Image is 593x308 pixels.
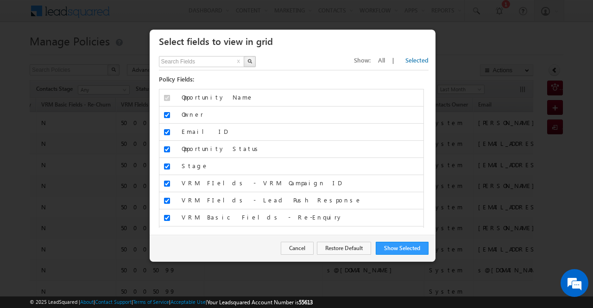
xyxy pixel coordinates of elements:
a: About [80,299,94,305]
input: Select/Unselect Column [164,215,170,221]
input: Select/Unselect Column [164,181,170,187]
span: Selected [405,56,429,64]
input: Select/Unselect Column [164,112,170,118]
label: Stage [182,162,423,170]
h3: Select fields to view in grid [159,33,432,49]
span: © 2025 LeadSquared | | | | | [30,298,313,307]
img: d_60004797649_company_0_60004797649 [16,49,39,61]
span: 55613 [299,299,313,306]
label: VRM FIelds - VRM Campaign ID [182,179,423,187]
label: VRM FIelds - Lead Push Response [182,196,423,204]
label: VRM Basic Fields - Re-Enquiry [182,213,423,221]
input: Select/Unselect Column [164,95,170,101]
button: Show Selected [376,242,429,255]
label: Owner [182,110,423,119]
textarea: Type your message and hit 'Enter' [12,86,169,233]
input: Select/Unselect Column [164,146,170,152]
div: Chat with us now [48,49,156,61]
a: Terms of Service [133,299,169,305]
label: Opportunity Name [182,93,423,101]
span: Your Leadsquared Account Number is [207,299,313,306]
div: Policy Fields: [159,70,429,89]
input: Select/Unselect Column [164,198,170,204]
label: Opportunity Status [182,145,423,153]
button: Restore Default [317,242,371,255]
span: Show: [354,56,371,64]
div: Minimize live chat window [152,5,174,27]
a: Contact Support [95,299,132,305]
input: Select/Unselect Column [164,163,170,170]
em: Start Chat [126,240,168,252]
a: Acceptable Use [170,299,206,305]
img: Search [247,59,252,63]
label: Email ID [182,127,423,136]
span: | [392,56,398,64]
button: x [236,57,242,68]
button: Cancel [281,242,314,255]
span: All [378,56,385,64]
input: Select/Unselect Column [164,129,170,135]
